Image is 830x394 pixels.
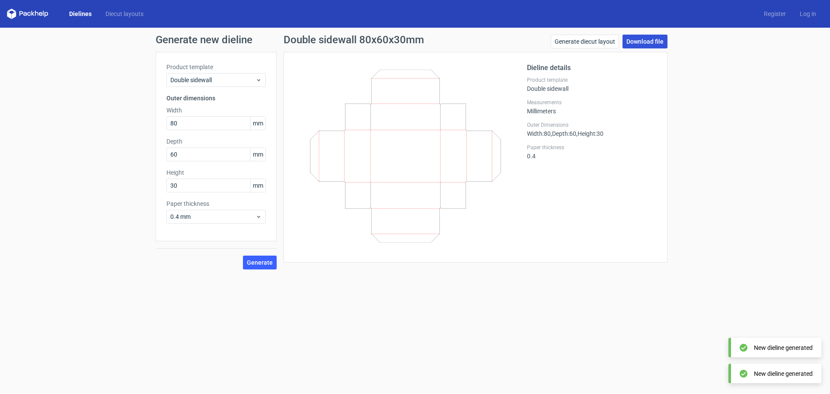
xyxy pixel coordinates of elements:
a: Generate diecut layout [551,35,619,48]
div: New dieline generated [754,343,813,352]
div: Millimeters [527,99,657,115]
label: Depth [166,137,266,146]
span: Generate [247,259,273,266]
span: Double sidewall [170,76,255,84]
label: Paper thickness [527,144,657,151]
span: 0.4 mm [170,212,255,221]
h1: Double sidewall 80x60x30mm [284,35,424,45]
label: Product template [527,77,657,83]
a: Register [757,10,793,18]
h1: Generate new dieline [156,35,674,45]
label: Height [166,168,266,177]
label: Product template [166,63,266,71]
div: 0.4 [527,144,657,160]
a: Log in [793,10,823,18]
span: , Height : 30 [576,130,603,137]
a: Dielines [62,10,99,18]
span: mm [250,117,265,130]
h2: Dieline details [527,63,657,73]
span: mm [250,148,265,161]
div: Double sidewall [527,77,657,92]
div: New dieline generated [754,369,813,378]
h3: Outer dimensions [166,94,266,103]
label: Paper thickness [166,199,266,208]
label: Measurements [527,99,657,106]
label: Width [166,106,266,115]
a: Diecut layouts [99,10,150,18]
button: Generate [243,256,277,269]
a: Download file [622,35,667,48]
label: Outer Dimensions [527,122,657,128]
span: mm [250,179,265,192]
span: , Depth : 60 [551,130,576,137]
span: Width : 80 [527,130,551,137]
